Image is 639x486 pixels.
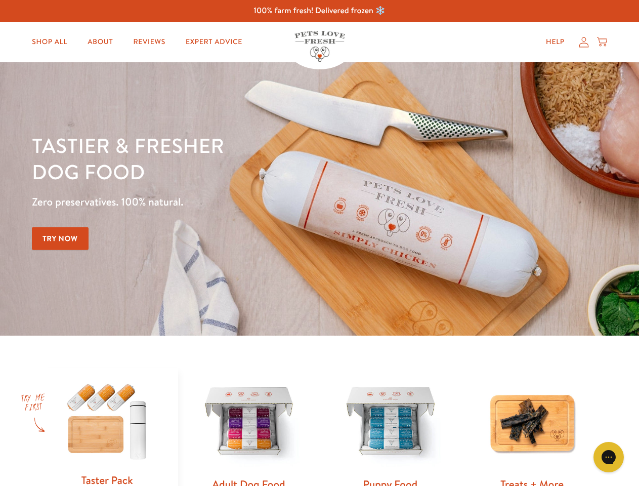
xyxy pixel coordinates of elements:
[178,32,250,52] a: Expert Advice
[32,193,415,211] p: Zero preservatives. 100% natural.
[588,438,629,476] iframe: Gorgias live chat messenger
[24,32,75,52] a: Shop All
[32,227,89,250] a: Try Now
[79,32,121,52] a: About
[32,132,415,185] h1: Tastier & fresher dog food
[125,32,173,52] a: Reviews
[538,32,573,52] a: Help
[294,31,345,62] img: Pets Love Fresh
